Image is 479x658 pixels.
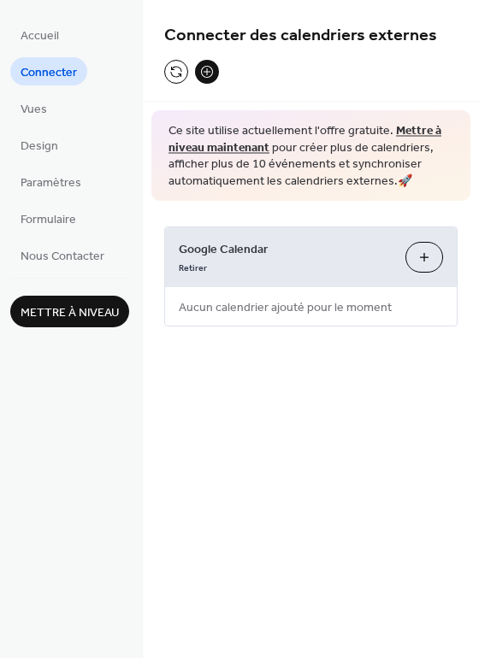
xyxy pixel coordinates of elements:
[21,211,76,229] span: Formulaire
[10,296,129,327] button: Mettre à niveau
[21,248,104,266] span: Nous Contacter
[10,131,68,159] a: Design
[21,101,47,119] span: Vues
[10,21,69,49] a: Accueil
[10,57,87,85] a: Connecter
[169,120,441,160] a: Mettre à niveau maintenant
[21,27,59,45] span: Accueil
[10,94,57,122] a: Vues
[21,138,58,156] span: Design
[179,241,392,259] span: Google Calendar
[169,123,453,190] span: Ce site utilise actuellement l'offre gratuite. pour créer plus de calendriers, afficher plus de 1...
[21,64,77,82] span: Connecter
[21,304,119,322] span: Mettre à niveau
[164,19,437,52] span: Connecter des calendriers externes
[10,204,86,232] a: Formulaire
[21,174,81,192] span: Paramètres
[179,262,207,274] span: Retirer
[10,167,92,196] a: Paramètres
[165,289,405,327] span: Aucun calendrier ajouté pour le moment
[10,241,115,269] a: Nous Contacter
